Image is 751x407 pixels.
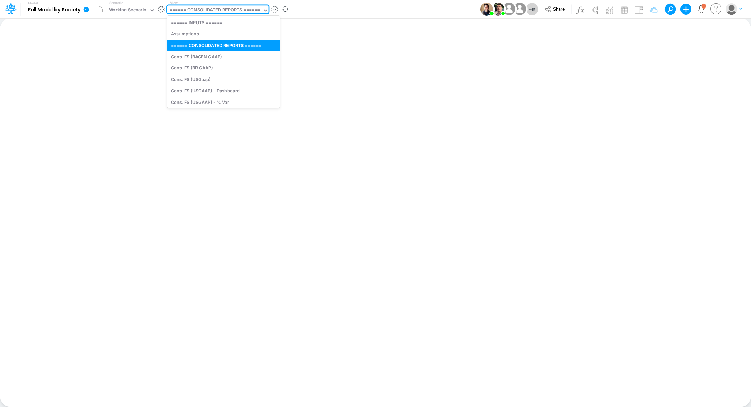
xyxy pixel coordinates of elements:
div: Cons. FS (BR GAAP) [167,62,280,74]
div: Working Scenario [109,6,147,14]
b: Full Model by Society [28,7,81,13]
div: Cons. FS (USGAAP) - % Var [167,96,280,108]
div: ====== CONSOLIDATED REPORTS ====== [170,6,260,14]
div: Cons. FS (BACEN GAAP) [167,51,280,62]
div: Assumptions [167,28,280,40]
span: + 45 [529,7,535,12]
div: ====== INPUTS ====== [167,17,280,28]
img: User Image Icon [512,1,527,17]
div: ====== CONSOLIDATED REPORTS ====== [167,40,280,51]
div: 3 unread items [703,4,705,7]
img: User Image Icon [501,1,517,17]
div: Cons. FS (USGaap) [167,74,280,85]
label: View [170,0,178,5]
label: Model [28,1,38,5]
button: Share [541,4,569,15]
a: Notifications [697,5,705,13]
img: User Image Icon [480,3,493,16]
span: Share [553,6,565,11]
label: Scenario [109,0,123,5]
div: Cons. FS (USGAAP) - Dashboard [167,85,280,96]
img: User Image Icon [491,3,504,16]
